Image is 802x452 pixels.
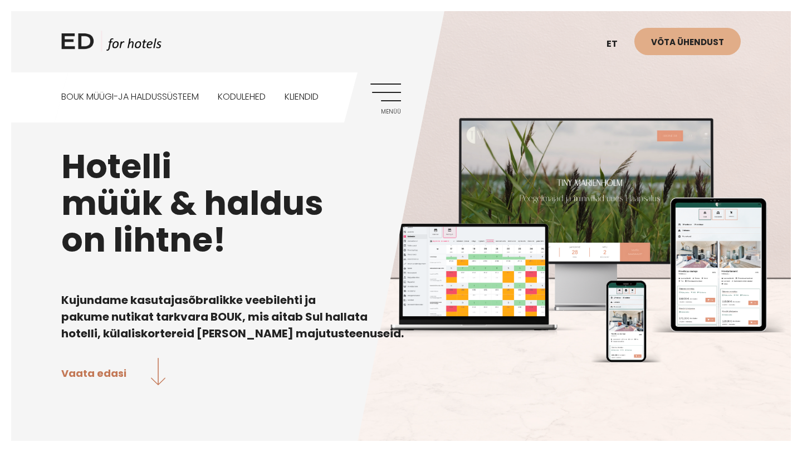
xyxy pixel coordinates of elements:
[601,31,634,58] a: et
[61,31,162,58] a: ED HOTELS
[370,109,401,115] span: Menüü
[61,292,404,341] b: Kujundame kasutajasõbralikke veebilehti ja pakume nutikat tarkvara BOUK, mis aitab Sul hallata ho...
[370,83,401,114] a: Menüü
[285,72,319,122] a: Kliendid
[634,28,741,55] a: Võta ühendust
[61,148,741,258] h1: Hotelli müük & haldus on lihtne!
[218,72,266,122] a: Kodulehed
[61,72,199,122] a: BOUK MÜÜGI-JA HALDUSSÜSTEEM
[61,358,165,387] a: Vaata edasi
